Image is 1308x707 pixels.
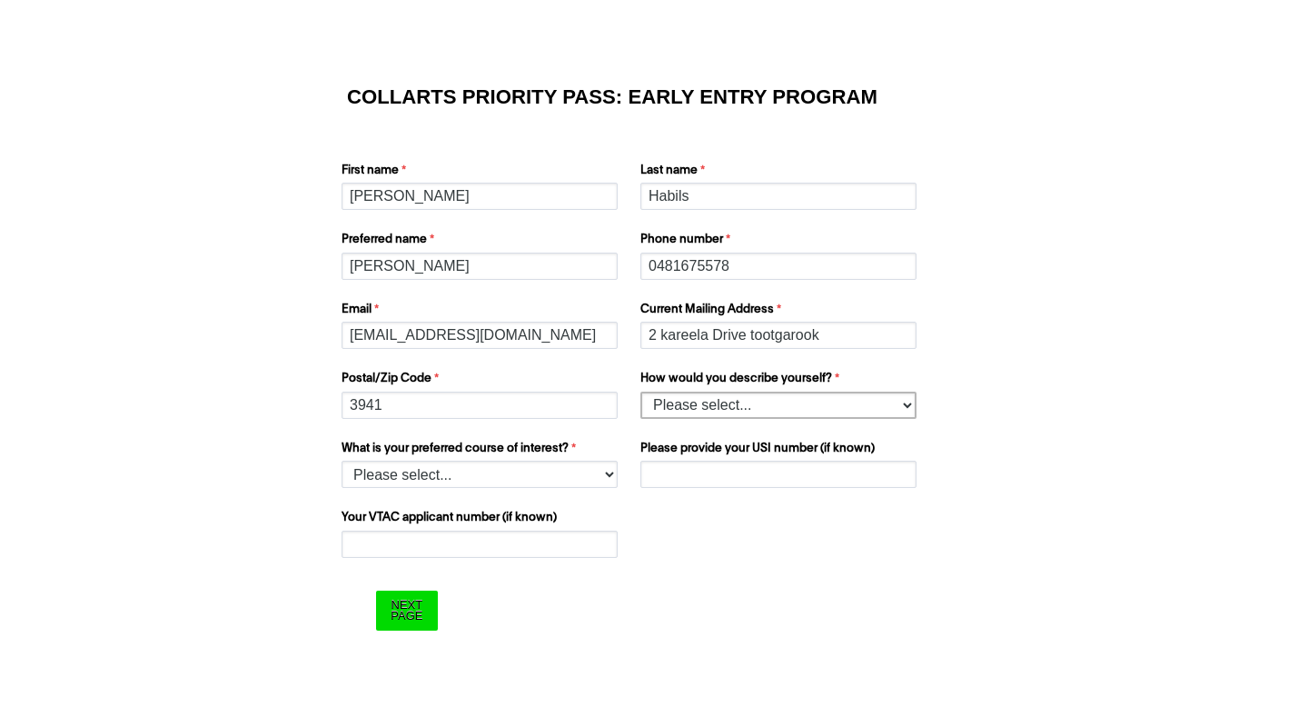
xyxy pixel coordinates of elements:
[342,301,622,323] label: Email
[347,88,961,106] h1: COLLARTS PRIORITY PASS: EARLY ENTRY PROGRAM
[640,461,917,488] input: Please provide your USI number (if known)
[640,392,917,419] select: How would you describe yourself?
[342,370,622,392] label: Postal/Zip Code
[640,162,921,184] label: Last name
[640,183,917,210] input: Last name
[640,231,921,253] label: Phone number
[342,440,622,462] label: What is your preferred course of interest?
[342,183,618,210] input: First name
[342,231,622,253] label: Preferred name
[376,591,437,630] input: Next Page
[342,253,618,280] input: Preferred name
[342,509,622,531] label: Your VTAC applicant number (if known)
[640,370,921,392] label: How would you describe yourself?
[342,392,618,419] input: Postal/Zip Code
[640,253,917,280] input: Phone number
[640,301,921,323] label: Current Mailing Address
[342,162,622,184] label: First name
[342,322,618,349] input: Email
[640,440,921,462] label: Please provide your USI number (if known)
[342,531,618,558] input: Your VTAC applicant number (if known)
[342,461,618,488] select: What is your preferred course of interest?
[640,322,917,349] input: Current Mailing Address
